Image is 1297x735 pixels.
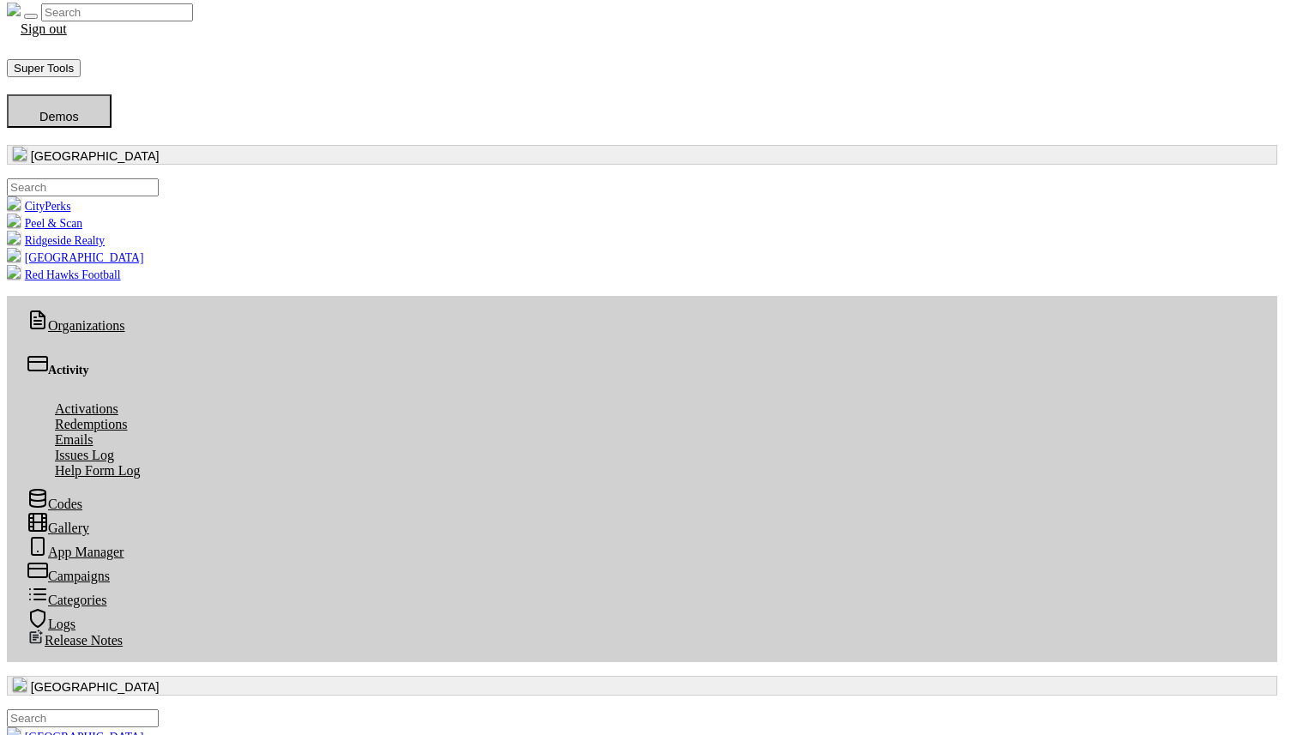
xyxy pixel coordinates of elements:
[7,265,21,279] img: B4TTOcektNnJKTnx2IcbGdeHDbTXjfJiwl6FNTjm.png
[13,678,27,691] img: 0SBPtshqTvrgEtdEgrWk70gKnUHZpYRm94MZ5hDb.png
[27,353,1257,377] div: Activity
[7,178,1277,282] ul: [GEOGRAPHIC_DATA]
[14,630,136,650] a: Release Notes
[7,709,159,727] input: .form-control-sm
[7,251,143,264] a: [GEOGRAPHIC_DATA]
[7,59,81,77] button: Super Tools
[41,399,132,419] a: Activations
[7,231,21,244] img: mqtmdW2lgt3F7IVbFvpqGuNrUBzchY4PLaWToHMU.png
[41,461,154,480] a: Help Form Log
[7,19,81,39] a: Sign out
[7,268,121,281] a: Red Hawks Football
[14,566,124,586] a: Campaigns
[7,248,21,262] img: LcHXC8OmAasj0nmL6Id6sMYcOaX2uzQAQ5e8h748.png
[14,542,137,562] a: App Manager
[14,316,138,335] a: Organizations
[41,430,106,449] a: Emails
[7,196,21,210] img: KU1gjHo6iQoewuS2EEpjC7SefdV31G12oQhDVBj4.png
[14,590,120,610] a: Categories
[7,214,21,227] img: xEJfzBn14Gqk52WXYUPJGPZZY80lB8Gpb3Y1ccPk.png
[7,3,21,16] img: real_perks_logo-01.svg
[14,614,89,634] a: Logs
[24,14,38,19] button: Toggle navigation
[7,178,159,196] input: .form-control-sm
[41,414,141,434] a: Redemptions
[14,518,103,538] a: Gallery
[7,145,1277,165] button: [GEOGRAPHIC_DATA]
[7,217,82,230] a: Peel & Scan
[7,200,70,213] a: CityPerks
[41,445,128,465] a: Issues Log
[7,94,112,128] button: Demos
[41,3,193,21] input: Search
[7,676,1277,696] button: [GEOGRAPHIC_DATA]
[14,494,96,514] a: Codes
[13,147,27,160] img: 0SBPtshqTvrgEtdEgrWk70gKnUHZpYRm94MZ5hDb.png
[7,234,105,247] a: Ridgeside Realty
